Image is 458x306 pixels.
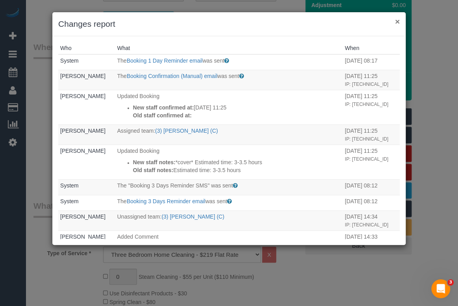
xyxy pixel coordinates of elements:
[133,167,174,173] strong: Old staff notes:
[58,42,115,54] th: Who
[343,195,400,211] td: When
[60,198,79,204] a: System
[115,211,343,231] td: What
[343,145,400,180] td: When
[133,104,194,111] strong: New staff confirmed at:
[58,70,115,90] td: Who
[117,198,127,204] span: The
[117,57,127,64] span: The
[203,57,224,64] span: was sent
[345,222,388,228] small: IP: [TECHNICAL_ID]
[117,93,159,99] span: Updated Booking
[395,17,400,26] button: ×
[127,73,217,79] a: Booking Confirmation (Manual) email
[60,93,105,99] a: [PERSON_NAME]
[58,18,400,30] h3: Changes report
[58,90,115,125] td: Who
[343,180,400,195] td: When
[431,279,450,298] iframe: Intercom live chat
[343,211,400,231] td: When
[345,82,388,87] small: IP: [TECHNICAL_ID]
[343,54,400,70] td: When
[60,234,105,240] a: [PERSON_NAME]
[58,145,115,180] td: Who
[60,128,105,134] a: [PERSON_NAME]
[343,125,400,145] td: When
[127,198,205,204] a: Booking 3 Days Reminder email
[58,54,115,70] td: Who
[115,180,343,195] td: What
[115,125,343,145] td: What
[60,213,105,220] a: [PERSON_NAME]
[345,136,388,142] small: IP: [TECHNICAL_ID]
[205,198,227,204] span: was sent
[133,166,341,174] p: Estimated time: 3-3.5 hours
[115,42,343,54] th: What
[117,73,127,79] span: The
[60,57,79,64] a: System
[117,182,233,189] span: The "Booking 3 Days Reminder SMS" was sent
[162,213,224,220] a: (3) [PERSON_NAME] (C)
[58,180,115,195] td: Who
[115,70,343,90] td: What
[58,195,115,211] td: Who
[117,213,162,220] span: Unassigned team:
[115,90,343,125] td: What
[155,128,218,134] a: (3) [PERSON_NAME] (C)
[345,102,388,107] small: IP: [TECHNICAL_ID]
[115,54,343,70] td: What
[343,70,400,90] td: When
[52,12,406,245] sui-modal: Changes report
[133,104,341,111] p: [DATE] 11:25
[115,145,343,180] td: What
[60,73,105,79] a: [PERSON_NAME]
[117,128,155,134] span: Assigned team:
[58,125,115,145] td: Who
[58,231,115,273] td: Who
[58,211,115,231] td: Who
[115,231,343,273] td: What
[343,90,400,125] td: When
[60,148,105,154] a: [PERSON_NAME]
[343,42,400,54] th: When
[133,158,341,166] p: *cover* Estimated time: 3-3.5 hours
[133,159,175,165] strong: New staff notes:
[117,234,159,240] span: Added Comment
[127,57,203,64] a: Booking 1 Day Reminder email
[133,112,192,119] strong: Old staff confirmed at:
[117,148,159,154] span: Updated Booking
[115,195,343,211] td: What
[447,279,454,286] span: 3
[343,231,400,273] td: When
[60,182,79,189] a: System
[345,156,388,162] small: IP: [TECHNICAL_ID]
[217,73,239,79] span: was sent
